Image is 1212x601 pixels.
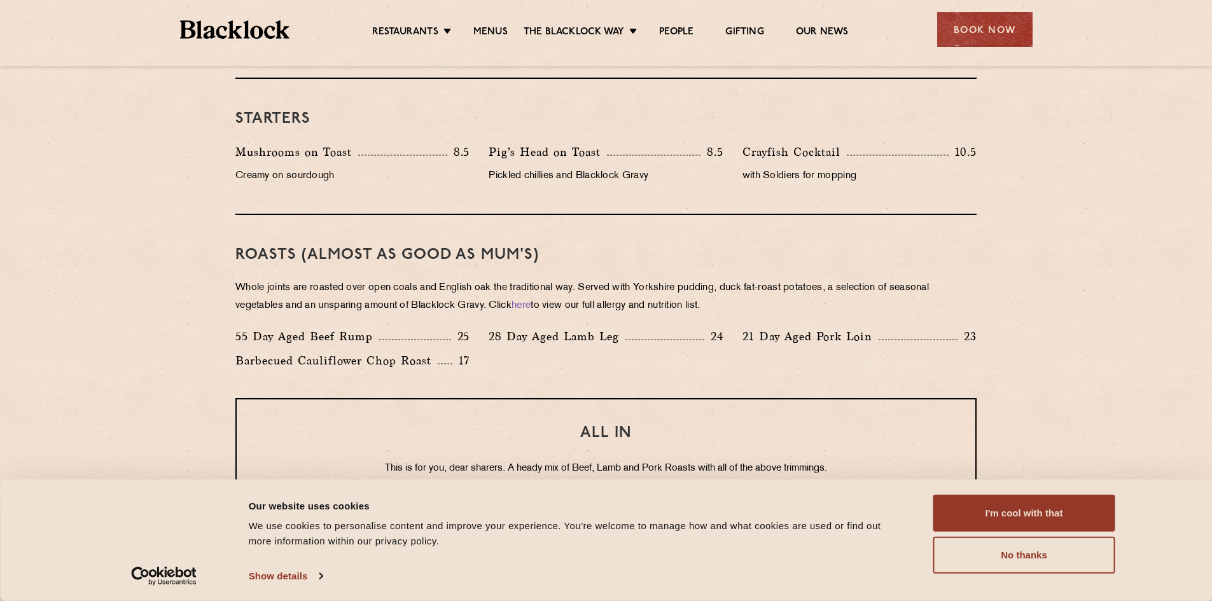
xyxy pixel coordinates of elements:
p: 28 Day Aged Lamb Leg [489,328,625,345]
img: BL_Textured_Logo-footer-cropped.svg [180,20,290,39]
a: Gifting [725,26,763,40]
p: Creamy on sourdough [235,167,470,185]
a: People [659,26,693,40]
p: This is for you, dear sharers. A heady mix of Beef, Lamb and Pork Roasts with all of the above tr... [262,460,950,477]
p: 8.5 [447,144,470,160]
p: Barbecued Cauliflower Chop Roast [235,352,438,370]
p: 8.5 [700,144,723,160]
a: Our News [796,26,849,40]
p: 24 [704,328,723,345]
p: Pig’s Head on Toast [489,143,607,161]
a: Show details [249,567,323,586]
button: No thanks [933,537,1115,574]
p: 25 [451,328,470,345]
a: The Blacklock Way [524,26,624,40]
h3: Starters [235,111,977,127]
div: Book Now [937,12,1033,47]
p: 23 [958,328,977,345]
button: I'm cool with that [933,495,1115,532]
a: Restaurants [372,26,438,40]
p: Crayfish Cocktail [742,143,847,161]
h3: Roasts (Almost as good as Mum's) [235,247,977,263]
div: Our website uses cookies [249,498,905,513]
div: We use cookies to personalise content and improve your experience. You're welcome to manage how a... [249,518,905,549]
p: with Soldiers for mopping [742,167,977,185]
a: Menus [473,26,508,40]
a: here [512,301,531,310]
p: Mushrooms on Toast [235,143,358,161]
p: 55 Day Aged Beef Rump [235,328,379,345]
p: Pickled chillies and Blacklock Gravy [489,167,723,185]
p: Whole joints are roasted over open coals and English oak the traditional way. Served with Yorkshi... [235,279,977,315]
h3: ALL IN [262,425,950,441]
a: Usercentrics Cookiebot - opens in a new window [108,567,219,586]
p: 10.5 [949,144,977,160]
p: 17 [452,352,470,369]
p: 21 Day Aged Pork Loin [742,328,879,345]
